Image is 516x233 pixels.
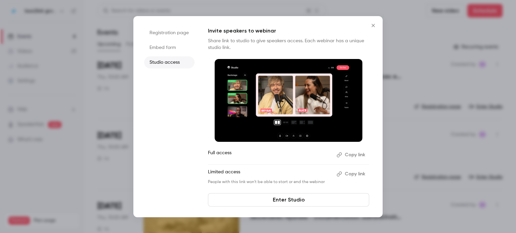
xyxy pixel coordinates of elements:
[208,150,331,160] p: Full access
[144,42,195,54] li: Embed form
[208,193,369,207] a: Enter Studio
[144,27,195,39] li: Registration page
[208,27,369,35] p: Invite speakers to webinar
[334,169,369,179] button: Copy link
[144,56,195,68] li: Studio access
[334,150,369,160] button: Copy link
[208,38,369,51] p: Share link to studio to give speakers access. Each webinar has a unique studio link.
[208,179,331,185] p: People with this link won't be able to start or end the webinar
[367,19,380,32] button: Close
[215,59,362,142] img: Invite speakers to webinar
[208,169,331,179] p: Limited access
